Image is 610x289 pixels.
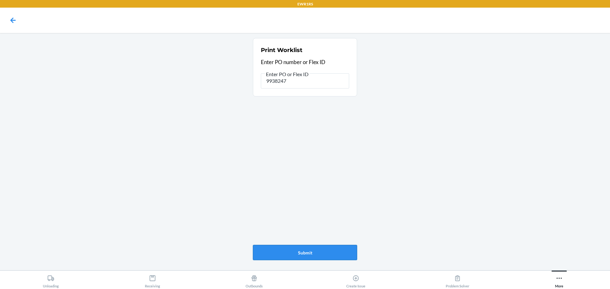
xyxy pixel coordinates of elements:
[305,271,407,288] button: Create Issue
[508,271,610,288] button: More
[102,271,203,288] button: Receiving
[43,272,59,288] div: Unloading
[555,272,563,288] div: More
[246,272,263,288] div: Outbounds
[297,1,313,7] p: EWR1RS
[253,245,357,260] button: Submit
[265,71,309,77] span: Enter PO or Flex ID
[145,272,160,288] div: Receiving
[261,58,349,66] p: Enter PO number or Flex ID
[203,271,305,288] button: Outbounds
[261,73,349,89] input: Enter PO or Flex ID
[446,272,469,288] div: Problem Solver
[407,271,508,288] button: Problem Solver
[346,272,365,288] div: Create Issue
[261,46,302,54] h2: Print Worklist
